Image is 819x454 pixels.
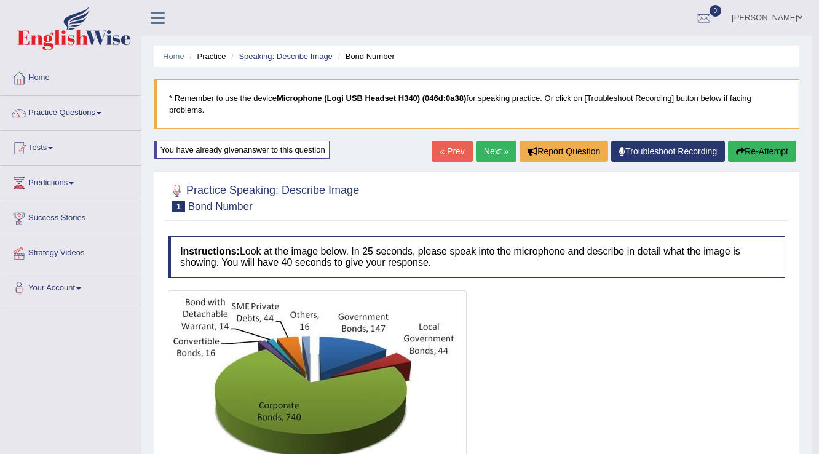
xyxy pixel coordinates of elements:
[1,166,141,197] a: Predictions
[1,201,141,232] a: Success Stories
[1,96,141,127] a: Practice Questions
[611,141,725,162] a: Troubleshoot Recording
[172,201,185,212] span: 1
[1,131,141,162] a: Tests
[728,141,796,162] button: Re-Attempt
[239,52,332,61] a: Speaking: Describe Image
[168,236,785,277] h4: Look at the image below. In 25 seconds, please speak into the microphone and describe in detail w...
[1,236,141,267] a: Strategy Videos
[168,181,359,212] h2: Practice Speaking: Describe Image
[432,141,472,162] a: « Prev
[710,5,722,17] span: 0
[154,141,330,159] div: You have already given answer to this question
[1,271,141,302] a: Your Account
[188,201,253,212] small: Bond Number
[186,50,226,62] li: Practice
[520,141,608,162] button: Report Question
[334,50,394,62] li: Bond Number
[476,141,516,162] a: Next »
[154,79,799,129] blockquote: * Remember to use the device for speaking practice. Or click on [Troubleshoot Recording] button b...
[163,52,184,61] a: Home
[180,246,240,257] b: Instructions:
[277,94,466,103] b: Microphone (Logi USB Headset H340) (046d:0a38)
[1,61,141,92] a: Home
